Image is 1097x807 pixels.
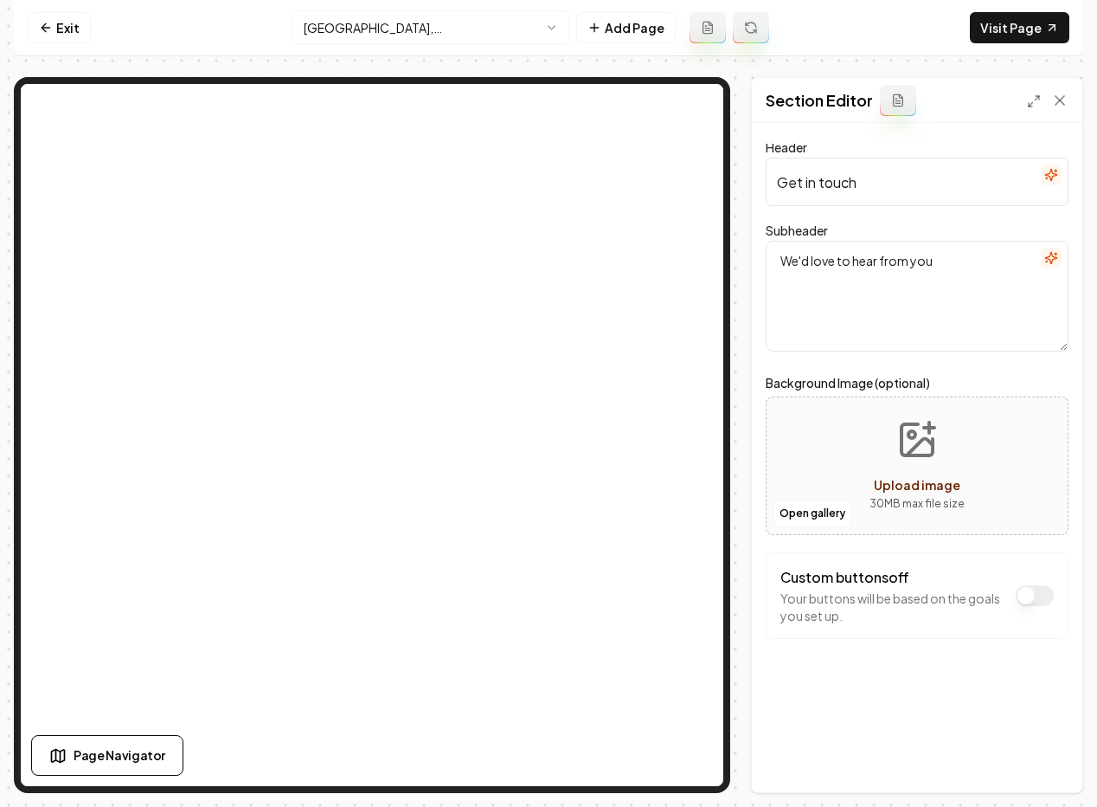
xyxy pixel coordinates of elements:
[970,12,1069,43] a: Visit Page
[869,495,965,513] p: 30 MB max file size
[766,158,1068,206] input: Header
[874,477,960,493] span: Upload image
[880,85,916,116] button: Add admin section prompt
[766,223,828,238] label: Subheader
[28,12,91,43] a: Exit
[31,735,183,776] button: Page Navigator
[74,746,165,765] span: Page Navigator
[766,372,1068,393] label: Background Image (optional)
[733,12,769,43] button: Regenerate page
[780,568,909,586] label: Custom buttons off
[690,12,726,43] button: Add admin page prompt
[766,139,807,155] label: Header
[576,12,676,43] button: Add Page
[780,590,1007,624] p: Your buttons will be based on the goals you set up.
[773,500,851,527] button: Open gallery
[766,88,873,113] h2: Section Editor
[856,405,978,526] button: Upload image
